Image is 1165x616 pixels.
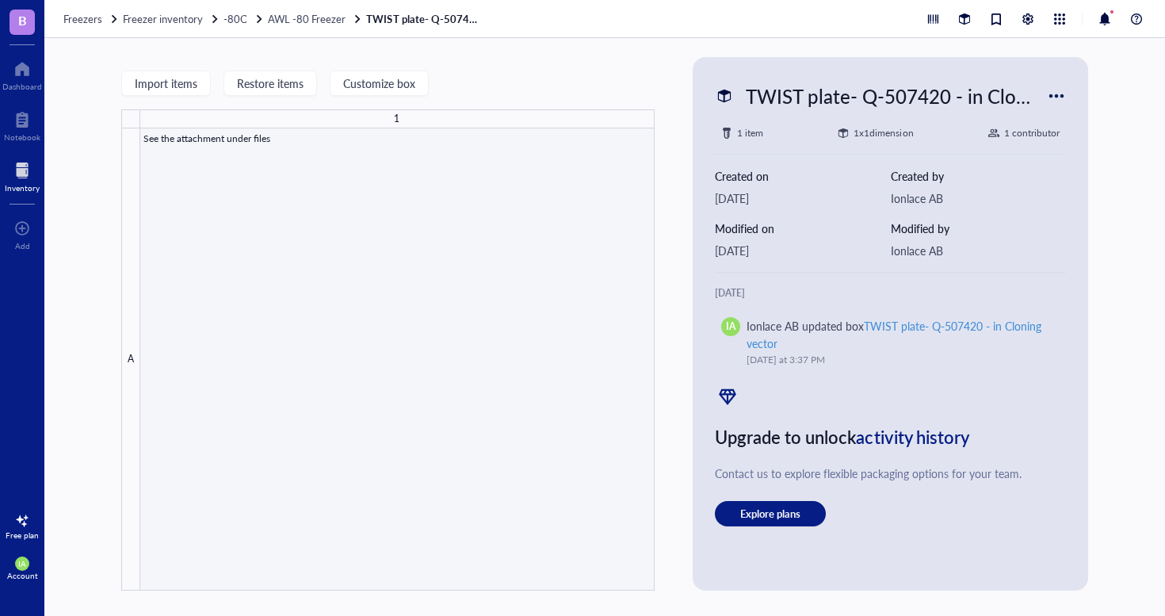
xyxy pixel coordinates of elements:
div: Contact us to explore flexible packaging options for your team. [715,465,1067,482]
a: Freezer inventory [123,12,220,26]
div: [DATE] [715,242,891,259]
div: Free plan [6,530,39,540]
a: Inventory [5,158,40,193]
span: IA [726,319,735,334]
span: Customize box [343,77,415,90]
div: Account [7,571,38,580]
div: Notebook [4,132,40,142]
div: Add [15,241,30,251]
a: Dashboard [2,56,42,91]
span: Explore plans [740,507,800,521]
span: AWL -80 Freezer [268,11,346,26]
div: Ionlace AB [891,242,1067,259]
a: Notebook [4,107,40,142]
button: Customize box [330,71,429,96]
span: activity history [856,424,969,450]
div: [DATE] [715,285,1067,301]
div: Ionlace AB updated box [747,317,1048,352]
a: -80CAWL -80 Freezer [223,12,363,26]
div: Modified by [891,220,1067,237]
div: [DATE] at 3:37 PM [747,352,1048,368]
a: Freezers [63,12,120,26]
span: B [18,10,27,30]
div: 1 x 1 dimension [854,125,913,141]
span: Restore items [237,77,304,90]
div: Dashboard [2,82,42,91]
a: TWIST plate- Q-507420 - in Cloning vector [366,12,485,26]
span: -80C [223,11,247,26]
div: Upgrade to unlock [715,422,1067,452]
span: IA [18,559,26,568]
button: Restore items [223,71,317,96]
div: Inventory [5,183,40,193]
div: 1 [394,109,399,128]
div: Ionlace AB [891,189,1067,207]
div: Created by [891,167,1067,185]
div: Created on [715,167,891,185]
span: Import items [135,77,197,90]
span: Freezers [63,11,102,26]
div: 1 contributor [1004,125,1060,141]
div: TWIST plate- Q-507420 - in Cloning vector [739,79,1048,113]
span: Freezer inventory [123,11,203,26]
div: Modified on [715,220,891,237]
div: [DATE] [715,189,891,207]
div: TWIST plate- Q-507420 - in Cloning vector [747,318,1042,351]
a: Explore plans [715,501,1067,526]
button: Explore plans [715,501,826,526]
div: 1 item [737,125,763,141]
a: IAIonlace AB updated boxTWIST plate- Q-507420 - in Cloning vector[DATE] at 3:37 PM [715,311,1067,374]
div: A [121,128,140,591]
button: Import items [121,71,211,96]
